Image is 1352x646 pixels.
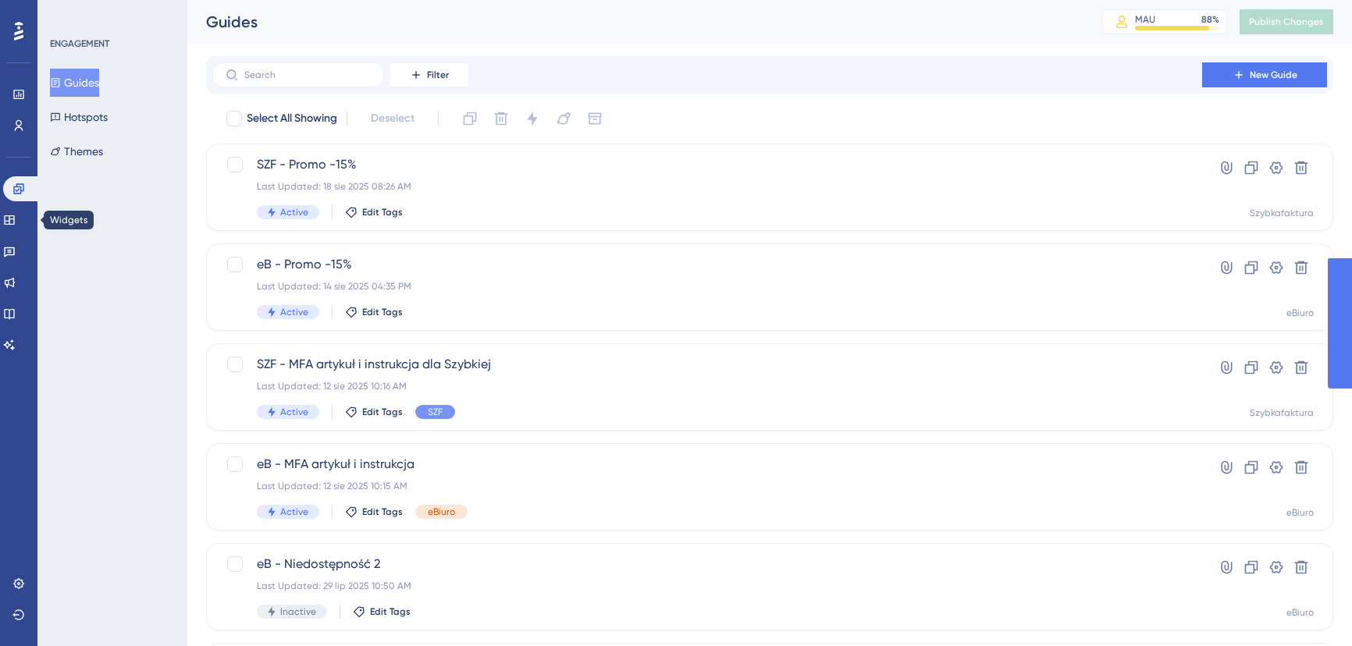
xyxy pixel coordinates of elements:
[257,480,1158,492] div: Last Updated: 12 sie 2025 10:15 AM
[257,180,1158,193] div: Last Updated: 18 sie 2025 08:26 AM
[257,355,1158,374] span: SZF - MFA artykuł i instrukcja dla Szybkiej
[345,406,403,418] button: Edit Tags
[427,69,449,81] span: Filter
[345,206,403,218] button: Edit Tags
[1240,9,1333,34] button: Publish Changes
[1249,16,1324,28] span: Publish Changes
[362,306,403,318] span: Edit Tags
[280,406,308,418] span: Active
[1202,62,1327,87] button: New Guide
[257,455,1158,474] span: eB - MFA artykuł i instrukcja
[428,506,455,518] span: eBiuro
[1286,506,1314,519] div: eBiuro
[50,37,109,50] div: ENGAGEMENT
[371,109,414,128] span: Deselect
[257,155,1158,174] span: SZF - Promo -15%
[1286,584,1333,631] iframe: UserGuiding AI Assistant Launcher
[257,280,1158,293] div: Last Updated: 14 sie 2025 04:35 PM
[1250,207,1314,219] div: Szybkafaktura
[50,137,103,165] button: Themes
[257,380,1158,392] div: Last Updated: 12 sie 2025 10:16 AM
[1286,307,1314,319] div: eBiuro
[428,406,443,418] span: SZF
[247,109,337,128] span: Select All Showing
[345,506,403,518] button: Edit Tags
[362,406,403,418] span: Edit Tags
[50,69,99,97] button: Guides
[362,206,403,218] span: Edit Tags
[1135,13,1155,26] div: MAU
[362,506,403,518] span: Edit Tags
[370,605,411,618] span: Edit Tags
[280,306,308,318] span: Active
[244,69,371,80] input: Search
[257,580,1158,592] div: Last Updated: 29 lip 2025 10:50 AM
[280,605,316,618] span: Inactive
[390,62,468,87] button: Filter
[280,506,308,518] span: Active
[1250,69,1297,81] span: New Guide
[206,11,1063,33] div: Guides
[357,105,429,133] button: Deselect
[1250,406,1314,419] div: Szybkafaktura
[280,206,308,218] span: Active
[345,306,403,318] button: Edit Tags
[1201,13,1219,26] div: 88 %
[50,103,108,131] button: Hotspots
[353,605,411,618] button: Edit Tags
[257,555,1158,573] span: eB - Niedostępność 2
[257,255,1158,274] span: eB - Promo -15%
